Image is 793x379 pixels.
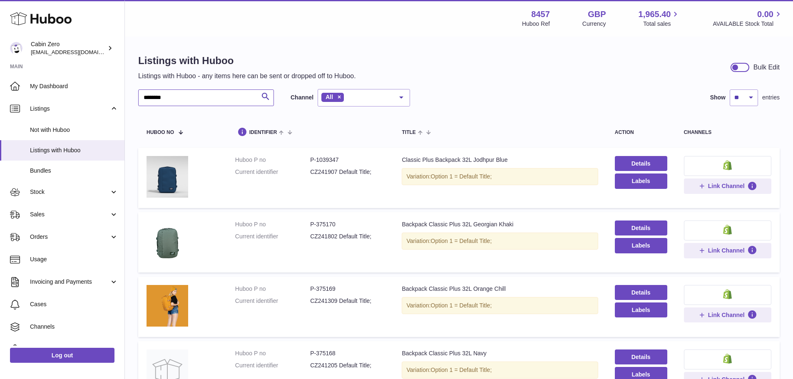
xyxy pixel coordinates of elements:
[30,105,109,113] span: Listings
[30,167,118,175] span: Bundles
[615,130,667,135] div: action
[431,238,492,244] span: Option 1 = Default Title;
[684,307,771,322] button: Link Channel
[615,302,667,317] button: Labels
[713,20,783,28] span: AVAILABLE Stock Total
[684,178,771,193] button: Link Channel
[402,168,598,185] div: Variation:
[326,94,333,100] span: All
[30,300,118,308] span: Cases
[402,349,598,357] div: Backpack Classic Plus 32L Navy
[402,233,598,250] div: Variation:
[310,349,385,357] dd: P-375168
[30,188,109,196] span: Stock
[582,20,606,28] div: Currency
[147,130,174,135] span: Huboo no
[31,49,122,55] span: [EMAIL_ADDRESS][DOMAIN_NAME]
[522,20,550,28] div: Huboo Ref
[31,40,106,56] div: Cabin Zero
[291,94,313,102] label: Channel
[643,20,680,28] span: Total sales
[588,9,606,20] strong: GBP
[10,42,22,54] img: internalAdmin-8457@internal.huboo.com
[30,233,109,241] span: Orders
[708,247,745,254] span: Link Channel
[639,9,681,28] a: 1,965.40 Total sales
[30,345,118,353] span: Settings
[30,146,118,154] span: Listings with Huboo
[402,297,598,314] div: Variation:
[639,9,671,20] span: 1,965.40
[684,130,771,135] div: channels
[235,362,310,369] dt: Current identifier
[235,168,310,176] dt: Current identifier
[684,243,771,258] button: Link Channel
[615,238,667,253] button: Labels
[431,302,492,309] span: Option 1 = Default Title;
[310,168,385,176] dd: CZ241907 Default Title;
[753,63,780,72] div: Bulk Edit
[402,220,598,228] div: Backpack Classic Plus 32L Georgian Khaki
[147,156,188,198] img: Classic Plus Backpack 32L Jodhpur Blue
[249,130,277,135] span: identifier
[713,9,783,28] a: 0.00 AVAILABLE Stock Total
[615,349,667,364] a: Details
[235,285,310,293] dt: Huboo P no
[615,285,667,300] a: Details
[310,362,385,369] dd: CZ241205 Default Title;
[723,289,732,299] img: shopify-small.png
[710,94,726,102] label: Show
[723,225,732,235] img: shopify-small.png
[431,173,492,180] span: Option 1 = Default Title;
[147,220,188,262] img: Backpack Classic Plus 32L Georgian Khaki
[30,323,118,331] span: Channels
[235,297,310,305] dt: Current identifier
[235,220,310,228] dt: Huboo P no
[708,182,745,190] span: Link Channel
[723,354,732,364] img: shopify-small.png
[10,348,114,363] a: Log out
[402,285,598,293] div: Backpack Classic Plus 32L Orange Chill
[138,72,356,81] p: Listings with Huboo - any items here can be sent or dropped off to Huboo.
[723,160,732,170] img: shopify-small.png
[235,349,310,357] dt: Huboo P no
[762,94,780,102] span: entries
[235,233,310,240] dt: Current identifier
[310,156,385,164] dd: P-1039347
[235,156,310,164] dt: Huboo P no
[402,362,598,379] div: Variation:
[757,9,773,20] span: 0.00
[708,311,745,319] span: Link Channel
[30,255,118,263] span: Usage
[310,233,385,240] dd: CZ241802 Default Title;
[310,220,385,228] dd: P-375170
[310,285,385,293] dd: P-375169
[531,9,550,20] strong: 8457
[30,126,118,134] span: Not with Huboo
[30,82,118,90] span: My Dashboard
[615,220,667,235] a: Details
[431,367,492,373] span: Option 1 = Default Title;
[138,54,356,67] h1: Listings with Huboo
[402,130,415,135] span: title
[615,156,667,171] a: Details
[30,278,109,286] span: Invoicing and Payments
[310,297,385,305] dd: CZ241309 Default Title;
[30,211,109,218] span: Sales
[402,156,598,164] div: Classic Plus Backpack 32L Jodhpur Blue
[147,285,188,327] img: Backpack Classic Plus 32L Orange Chill
[615,173,667,188] button: Labels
